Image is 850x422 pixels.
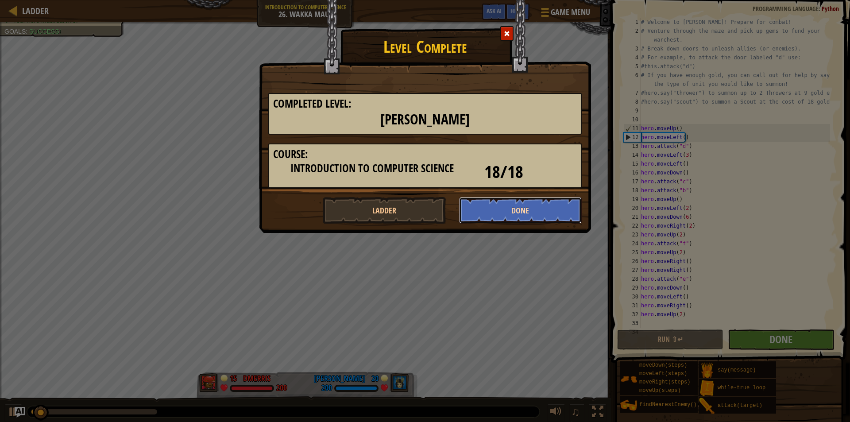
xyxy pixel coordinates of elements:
[259,33,591,56] h1: Level Complete
[484,160,523,183] span: 18/18
[459,197,582,224] button: Done
[273,148,577,160] h3: Course:
[273,112,577,128] h2: [PERSON_NAME]
[323,197,446,224] button: Ladder
[273,98,577,110] h3: Completed Level:
[273,163,471,174] h3: Introduction to Computer Science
